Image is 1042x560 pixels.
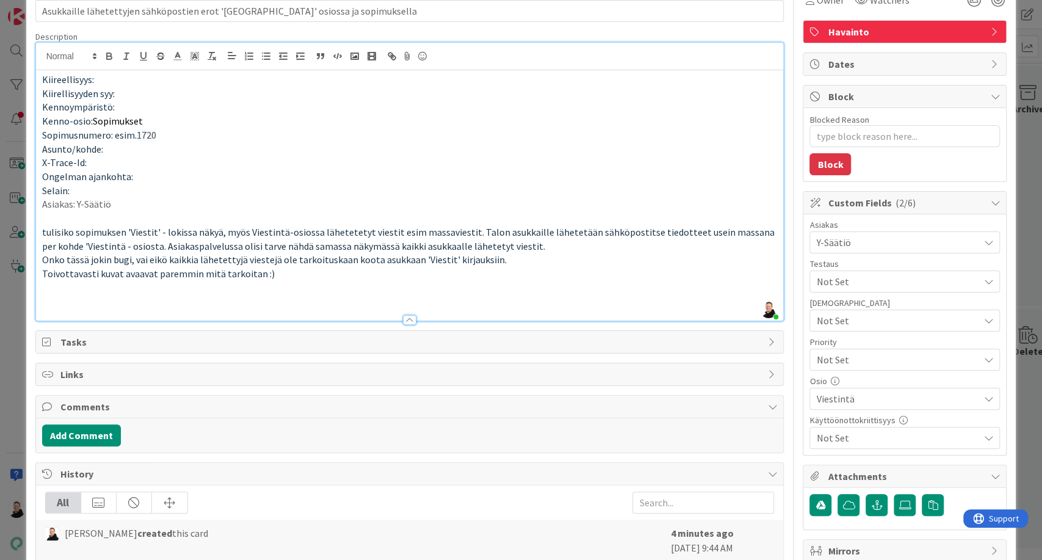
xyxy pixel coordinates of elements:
[670,526,774,555] div: [DATE] 9:44 AM
[42,129,137,141] span: Sopimusnumero: esim.
[670,527,733,539] b: 4 minutes ago
[60,399,762,414] span: Comments
[828,469,984,484] span: Attachments
[828,544,984,558] span: Mirrors
[828,24,984,39] span: Havainto
[828,89,984,104] span: Block
[65,526,208,540] span: [PERSON_NAME] this card
[42,267,275,280] span: Toivottavasti kuvat avaavat paremmin mitä tarkoitan :)
[42,156,87,169] span: X-Trace-Id:
[42,226,776,252] span: tulisiko sopimuksen 'Viestit' - lokissa näkyä, myös Viestintä-osiossa lähetetetyt viestit esim ma...
[809,220,1000,229] div: Asiakas
[93,115,143,127] span: Sopimukset
[816,351,972,368] span: Not Set
[816,274,979,289] span: Not Set
[42,101,115,113] span: Kennoympäristö:
[809,114,869,125] label: Blocked Reason
[42,184,70,197] span: Selain:
[137,527,172,539] b: created
[137,129,156,141] span: 1720
[809,338,1000,346] div: Priority
[42,253,507,266] span: Onko tässä jokin bugi, vai eikö kaikkia lähetettyjä viestejä ole tarkoituskaan koota asukkaan 'Vi...
[42,115,93,127] span: Kenno-osio:
[42,143,103,155] span: Asunto/kohde:
[60,335,762,349] span: Tasks
[632,492,774,514] input: Search...
[809,153,851,175] button: Block
[45,527,59,540] img: AN
[42,424,121,446] button: Add Comment
[816,391,979,406] span: Viestintä
[816,313,979,328] span: Not Set
[828,195,984,210] span: Custom Fields
[26,2,56,16] span: Support
[895,197,915,209] span: ( 2/6 )
[809,416,1000,424] div: Käyttöönottokriittisyys
[42,197,778,211] p: Asiakas: Y-Säätiö
[816,431,979,445] span: Not Set
[46,492,81,513] div: All
[60,367,762,382] span: Links
[828,57,984,71] span: Dates
[42,73,94,85] span: Kiireellisyys:
[809,299,1000,307] div: [DEMOGRAPHIC_DATA]
[42,170,133,183] span: Ongelman ajankohta:
[42,87,115,100] span: Kiirellisyyden syy:
[35,31,78,42] span: Description
[816,235,979,250] span: Y-Säätiö
[60,467,762,481] span: History
[809,377,1000,385] div: Osio
[760,301,777,318] img: KHqomuoKQRjoNQxyxxwtZmjOUFPU5med.jpg
[809,260,1000,268] div: Testaus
